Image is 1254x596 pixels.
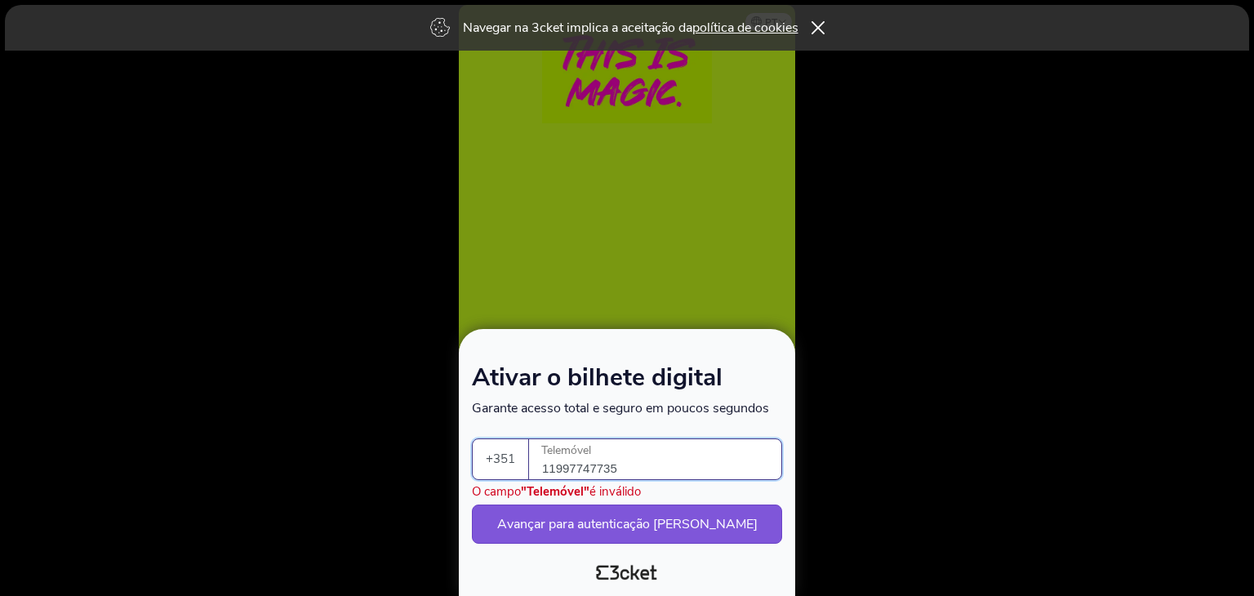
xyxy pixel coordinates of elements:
p: Garante acesso total e seguro em poucos segundos [472,399,782,417]
button: Avançar para autenticação [PERSON_NAME] [472,505,782,544]
label: Telemóvel [529,439,783,462]
a: política de cookies [692,19,798,37]
div: O campo é inválido [472,483,641,500]
p: Navegar na 3cket implica a aceitação da [463,19,798,37]
b: "Telemóvel" [521,483,589,500]
h1: Ativar o bilhete digital [472,367,782,399]
input: Telemóvel [542,439,781,479]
